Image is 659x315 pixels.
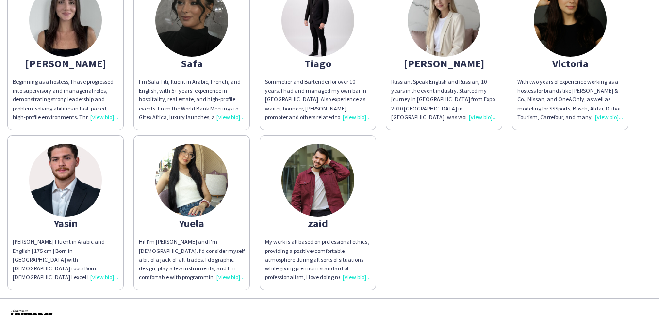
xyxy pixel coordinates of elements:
[13,237,118,282] div: [PERSON_NAME] Fluent in Arabic and English | 175 cm | Born in [GEOGRAPHIC_DATA] with [DEMOGRAPHIC...
[139,237,245,282] div: Hi! I'm [PERSON_NAME] and I'm [DEMOGRAPHIC_DATA]. I’d consider myself a bit of a jack-of-all-trad...
[517,78,623,122] div: With two years of experience working as a hostess for brands like [PERSON_NAME] & Co., Nissan, an...
[13,219,118,228] div: Yasin
[517,59,623,68] div: Victoria
[29,144,102,217] img: thumb-689e97d6ba457.jpeg
[139,59,245,68] div: Safa
[265,78,371,122] div: Sommelier and Bartender for over 10 years. I had and managed my own bar in [GEOGRAPHIC_DATA]. Als...
[139,78,245,122] div: I'm Safa Titi, fluent in Arabic, French, and English, with 5+ years' experience in hospitality, r...
[391,59,497,68] div: [PERSON_NAME]
[281,144,354,217] img: thumb-0abc8545-ac6c-4045-9ff6-bf7ec7d3b2d0.jpg
[139,219,245,228] div: Yuela
[13,59,118,68] div: [PERSON_NAME]
[265,237,371,282] div: My work is all based on professional ethics , providing a positive/comfortable atmosphere during ...
[265,59,371,68] div: Tiago
[391,78,497,122] div: Russian. Speak English and Russian, 10 years in the event industry. Started my journey in [GEOGRA...
[265,219,371,228] div: zaid
[13,78,118,122] div: Beginning as a hostess, I have progressed into supervisory and managerial roles, demonstrating st...
[155,144,228,217] img: thumb-89d38bf3-d3d1-46dc-98b2-7bddde01357b.jpg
